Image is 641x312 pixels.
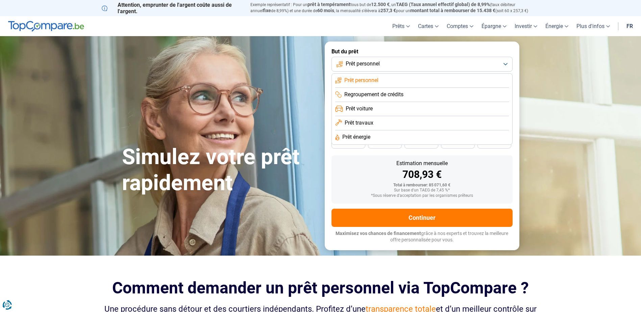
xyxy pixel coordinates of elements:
button: Prêt personnel [331,57,513,72]
img: TopCompare [8,21,84,32]
span: Prêt personnel [344,77,378,84]
span: Maximisez vos chances de financement [336,231,421,236]
div: Total à rembourser: 85 071,60 € [337,183,507,188]
span: Prêt personnel [346,60,380,68]
h2: Comment demander un prêt personnel via TopCompare ? [102,279,540,297]
a: fr [622,16,637,36]
span: 36 mois [414,141,429,146]
a: Comptes [443,16,477,36]
span: Prêt voiture [346,105,373,112]
p: Exemple représentatif : Pour un tous but de , un (taux débiteur annuel de 8,99%) et une durée de ... [250,2,540,14]
span: montant total à rembourser de 15.438 € [410,8,495,13]
div: Estimation mensuelle [337,161,507,166]
span: Regroupement de crédits [344,91,403,98]
p: Attention, emprunter de l'argent coûte aussi de l'argent. [102,2,242,15]
label: But du prêt [331,48,513,55]
a: Investir [511,16,541,36]
a: Cartes [414,16,443,36]
span: fixe [263,8,271,13]
span: 30 mois [450,141,465,146]
span: prêt à tempérament [307,2,350,7]
span: TAEG (Taux annuel effectif global) de 8,99% [396,2,490,7]
a: Énergie [541,16,572,36]
span: 48 mois [341,141,356,146]
h1: Simulez votre prêt rapidement [122,144,317,196]
span: 60 mois [317,8,334,13]
button: Continuer [331,209,513,227]
div: 708,93 € [337,170,507,180]
a: Prêts [388,16,414,36]
a: Plus d'infos [572,16,614,36]
p: grâce à nos experts et trouvez la meilleure offre personnalisée pour vous. [331,230,513,243]
div: Sur base d'un TAEG de 7,45 %* [337,188,507,193]
span: 42 mois [377,141,392,146]
div: *Sous réserve d'acceptation par les organismes prêteurs [337,193,507,198]
span: 257,3 € [380,8,396,13]
span: 24 mois [487,141,502,146]
span: Prêt énergie [342,133,370,141]
a: Épargne [477,16,511,36]
span: 12.500 € [371,2,390,7]
span: Prêt travaux [345,119,373,127]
